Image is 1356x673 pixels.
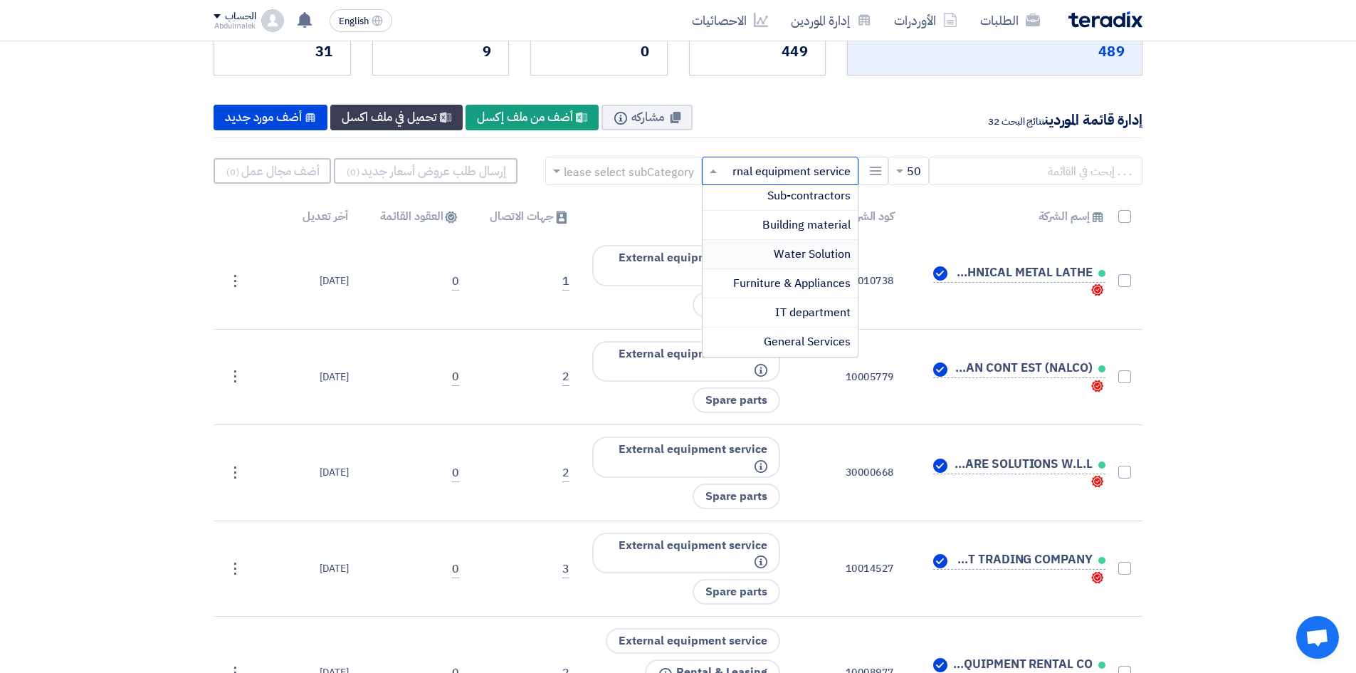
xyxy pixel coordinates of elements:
a: الاحصائيات [680,4,779,37]
a: ACTIVE EQUIPMENT TRADING COMPANY Verified Account [933,552,1105,570]
img: Teradix logo [1068,11,1142,28]
span: DUBAI TECHNICAL METAL LATHE [950,267,1093,278]
span: Sub-contractors [767,187,851,204]
span: 0 [452,368,459,386]
span: (0) [226,165,240,179]
a: الطلبات [969,4,1051,37]
span: External equipment service [592,341,781,382]
span: Spare parts [693,579,780,605]
div: 31 [231,41,333,62]
a: O WARE SOLUTIONS W.L.L Verified Account [933,457,1105,474]
img: Verified Account [933,554,947,568]
div: Abdulmalek [214,22,256,30]
span: Water Solution [774,246,851,263]
a: Open chat [1296,616,1339,659]
button: English [330,9,392,32]
div: ⋮ [224,558,246,580]
span: 1 [562,273,569,291]
span: Spare parts [693,387,780,413]
img: Verified Account [933,459,947,473]
a: إدارة الموردين [779,4,883,37]
input: . . . إبحث في القائمة [929,157,1142,185]
div: ⋮ [224,461,246,484]
div: 489 [865,41,1125,62]
td: [DATE] [246,521,360,617]
div: ⋮ [224,270,246,293]
span: 3 [562,560,569,578]
span: مشاركه [631,108,664,126]
img: profile_test.png [261,9,284,32]
span: Furniture & Appliances [733,275,851,292]
a: NAHDAT AL-OMRAN CONT EST (NALCO) Verified Account [933,360,1105,378]
td: 10005779 [792,329,905,425]
div: 9 [390,41,492,62]
img: Verified Account [933,266,947,281]
div: أضف من ملف إكسل [466,105,599,130]
th: أخر تعديل [246,199,360,234]
span: 0 [452,464,459,482]
img: Verified Account [933,658,947,672]
span: (0) [347,165,360,179]
td: [DATE] [246,329,360,425]
span: Spare parts [693,292,780,318]
a: DUBAI TECHNICAL METAL LATHE Verified Account [933,265,1105,283]
span: NAHDAT AL-OMRAN CONT EST (NALCO) [950,362,1093,374]
button: أضف مجال عمل(0) [214,158,331,184]
td: [DATE] [246,425,360,521]
div: ⋮ [224,365,246,388]
span: External equipment service [606,628,780,654]
div: 0 [548,41,650,62]
td: 30000668 [792,425,905,521]
th: إسم الشركة [905,199,1117,234]
span: 50 [907,163,921,180]
span: English [339,16,369,26]
td: 10014527 [792,521,905,617]
span: 2 [562,464,569,482]
div: إدارة قائمة الموردين [981,109,1142,130]
span: SUDHIR EQUIPMENT RENTAL CO [950,659,1093,670]
span: IT department [775,304,851,321]
button: إرسال طلب عروض أسعار جديد(0) [334,158,517,184]
span: Spare parts [693,484,780,509]
span: External equipment service [592,533,781,574]
span: External equipment service [592,245,781,286]
span: Building material [762,216,851,234]
span: O WARE SOLUTIONS W.L.L [950,459,1093,470]
th: العقود القائمة [359,199,470,234]
div: أضف مورد جديد [214,105,327,130]
span: 0 [452,273,459,291]
img: Verified Account [933,362,947,377]
th: مجال العمل [581,199,792,234]
span: General Services [764,333,851,350]
span: 0 [452,560,459,578]
th: جهات الاتصال [471,199,581,234]
button: مشاركه [601,105,693,130]
span: ACTIVE EQUIPMENT TRADING COMPANY [950,554,1093,565]
span: نتائج البحث 32 [988,114,1044,129]
span: 2 [562,368,569,386]
span: External equipment service [592,437,781,478]
div: تحميل في ملف اكسل [330,105,463,130]
div: الحساب [225,11,256,23]
td: [DATE] [246,234,360,329]
a: الأوردرات [883,4,969,37]
div: 449 [707,41,809,62]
